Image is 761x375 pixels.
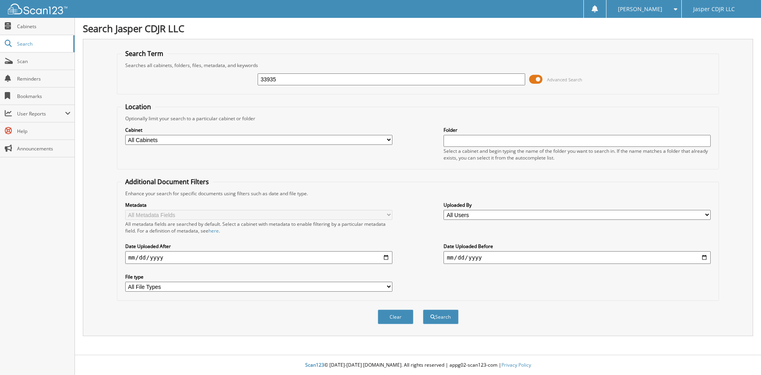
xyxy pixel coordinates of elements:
[121,177,213,186] legend: Additional Document Filters
[444,202,711,208] label: Uploaded By
[444,243,711,250] label: Date Uploaded Before
[17,93,71,100] span: Bookmarks
[125,202,392,208] label: Metadata
[17,58,71,65] span: Scan
[125,243,392,250] label: Date Uploaded After
[547,77,582,83] span: Advanced Search
[17,110,65,117] span: User Reports
[125,127,392,133] label: Cabinet
[618,7,662,12] span: [PERSON_NAME]
[121,62,715,69] div: Searches all cabinets, folders, files, metadata, and keywords
[501,362,531,368] a: Privacy Policy
[305,362,324,368] span: Scan123
[444,251,711,264] input: end
[444,148,711,161] div: Select a cabinet and begin typing the name of the folder you want to search in. If the name match...
[17,23,71,30] span: Cabinets
[121,115,715,122] div: Optionally limit your search to a particular cabinet or folder
[378,310,413,324] button: Clear
[125,273,392,280] label: File type
[444,127,711,133] label: Folder
[125,251,392,264] input: start
[693,7,735,12] span: Jasper CDJR LLC
[121,102,155,111] legend: Location
[125,221,392,234] div: All metadata fields are searched by default. Select a cabinet with metadata to enable filtering b...
[423,310,459,324] button: Search
[17,145,71,152] span: Announcements
[121,190,715,197] div: Enhance your search for specific documents using filters such as date and file type.
[17,40,69,47] span: Search
[17,128,71,135] span: Help
[8,4,67,14] img: scan123-logo-white.svg
[721,337,761,375] iframe: Chat Widget
[208,227,219,234] a: here
[75,356,761,375] div: © [DATE]-[DATE] [DOMAIN_NAME]. All rights reserved | appg02-scan123-com |
[121,49,167,58] legend: Search Term
[83,22,753,35] h1: Search Jasper CDJR LLC
[17,75,71,82] span: Reminders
